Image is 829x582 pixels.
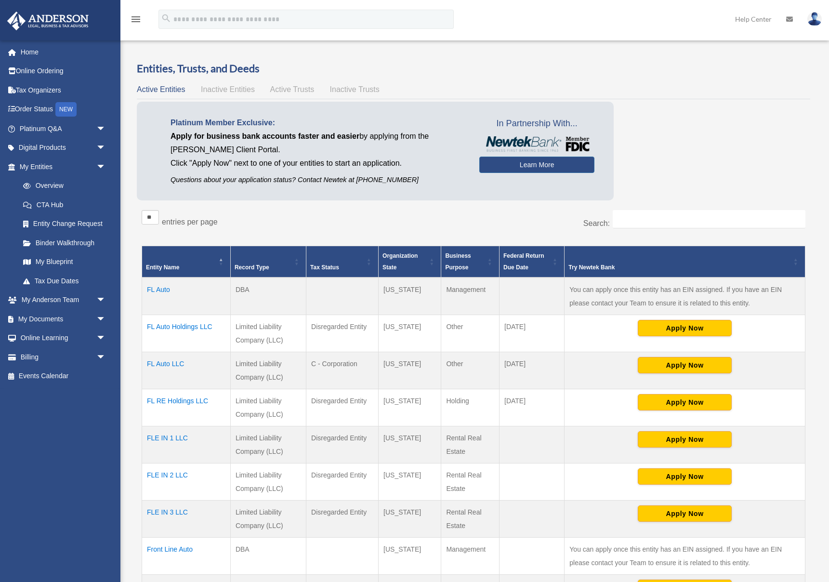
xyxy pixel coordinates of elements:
p: Platinum Member Exclusive: [171,116,465,130]
td: DBA [230,278,306,315]
td: Disregarded Entity [306,463,379,500]
th: Record Type: Activate to sort [230,246,306,278]
td: Rental Real Estate [441,500,500,537]
span: Inactive Entities [201,85,255,93]
th: Try Newtek Bank : Activate to sort [565,246,805,278]
button: Apply Now [638,357,732,373]
td: [US_STATE] [379,426,441,463]
button: Apply Now [638,505,732,522]
td: FL Auto LLC [142,352,231,389]
td: FLE IN 3 LLC [142,500,231,537]
a: My Documentsarrow_drop_down [7,309,120,329]
a: Binder Walkthrough [13,233,116,252]
td: Rental Real Estate [441,426,500,463]
img: Anderson Advisors Platinum Portal [4,12,92,30]
span: Inactive Trusts [330,85,380,93]
span: arrow_drop_down [96,157,116,177]
a: Digital Productsarrow_drop_down [7,138,120,158]
a: Events Calendar [7,367,120,386]
a: CTA Hub [13,195,116,214]
td: FL RE Holdings LLC [142,389,231,426]
td: [US_STATE] [379,500,441,537]
a: Order StatusNEW [7,100,120,119]
td: [DATE] [500,352,565,389]
td: Limited Liability Company (LLC) [230,500,306,537]
span: arrow_drop_down [96,329,116,348]
a: Tax Organizers [7,80,120,100]
td: Front Line Auto [142,537,231,574]
td: Rental Real Estate [441,463,500,500]
span: Try Newtek Bank [568,262,790,273]
label: entries per page [162,218,218,226]
span: Record Type [235,264,269,271]
a: Overview [13,176,111,196]
td: [DATE] [500,315,565,352]
td: Disregarded Entity [306,389,379,426]
i: search [161,13,171,24]
td: Limited Liability Company (LLC) [230,352,306,389]
span: Tax Status [310,264,339,271]
a: Billingarrow_drop_down [7,347,120,367]
td: [US_STATE] [379,278,441,315]
td: Other [441,315,500,352]
a: Learn More [479,157,594,173]
span: arrow_drop_down [96,138,116,158]
span: arrow_drop_down [96,309,116,329]
a: Platinum Q&Aarrow_drop_down [7,119,120,138]
a: menu [130,17,142,25]
button: Apply Now [638,468,732,485]
span: Business Purpose [445,252,471,271]
a: Online Ordering [7,62,120,81]
td: Limited Liability Company (LLC) [230,463,306,500]
button: Apply Now [638,431,732,448]
td: [US_STATE] [379,463,441,500]
th: Federal Return Due Date: Activate to sort [500,246,565,278]
label: Search: [583,219,610,227]
td: C - Corporation [306,352,379,389]
span: Apply for business bank accounts faster and easier [171,132,359,140]
td: Limited Liability Company (LLC) [230,389,306,426]
span: Organization State [382,252,418,271]
img: User Pic [807,12,822,26]
a: Entity Change Request [13,214,116,234]
td: FLE IN 2 LLC [142,463,231,500]
a: My Anderson Teamarrow_drop_down [7,291,120,310]
td: Disregarded Entity [306,426,379,463]
a: Tax Due Dates [13,271,116,291]
td: DBA [230,537,306,574]
th: Business Purpose: Activate to sort [441,246,500,278]
th: Organization State: Activate to sort [379,246,441,278]
td: You can apply once this entity has an EIN assigned. If you have an EIN please contact your Team t... [565,537,805,574]
span: Active Entities [137,85,185,93]
span: arrow_drop_down [96,347,116,367]
th: Tax Status: Activate to sort [306,246,379,278]
span: Federal Return Due Date [503,252,544,271]
td: Management [441,537,500,574]
td: Holding [441,389,500,426]
span: Active Trusts [270,85,315,93]
td: [US_STATE] [379,352,441,389]
a: My Blueprint [13,252,116,272]
td: [US_STATE] [379,315,441,352]
td: Disregarded Entity [306,315,379,352]
div: NEW [55,102,77,117]
span: Entity Name [146,264,179,271]
td: Management [441,278,500,315]
button: Apply Now [638,320,732,336]
p: by applying from the [PERSON_NAME] Client Portal. [171,130,465,157]
span: arrow_drop_down [96,119,116,139]
i: menu [130,13,142,25]
p: Click "Apply Now" next to one of your entities to start an application. [171,157,465,170]
p: Questions about your application status? Contact Newtek at [PHONE_NUMBER] [171,174,465,186]
td: FL Auto [142,278,231,315]
span: arrow_drop_down [96,291,116,310]
a: Online Learningarrow_drop_down [7,329,120,348]
td: [US_STATE] [379,389,441,426]
h3: Entities, Trusts, and Deeds [137,61,810,76]
td: You can apply once this entity has an EIN assigned. If you have an EIN please contact your Team t... [565,278,805,315]
td: [DATE] [500,389,565,426]
a: My Entitiesarrow_drop_down [7,157,116,176]
th: Entity Name: Activate to invert sorting [142,246,231,278]
td: [US_STATE] [379,537,441,574]
td: Disregarded Entity [306,500,379,537]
